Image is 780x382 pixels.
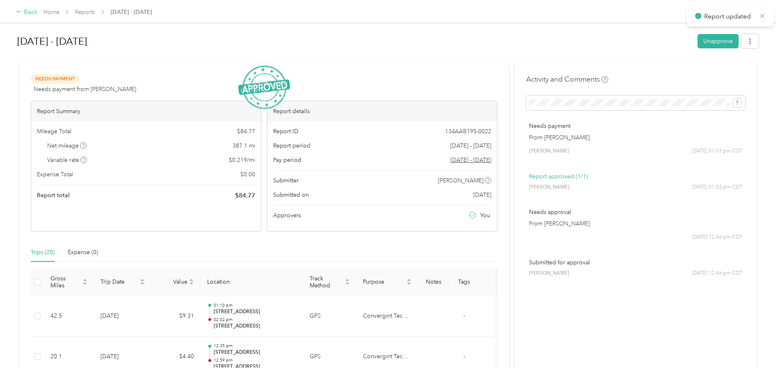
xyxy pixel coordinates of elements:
span: caret-down [82,281,87,286]
td: $9.31 [151,296,201,337]
span: 387.1 mi [233,141,255,150]
span: [PERSON_NAME] [438,176,484,185]
img: ApprovedStamp [238,66,290,109]
p: 02:02 pm [214,317,296,323]
p: From [PERSON_NAME] [529,133,742,142]
p: [STREET_ADDRESS] [214,363,296,371]
a: Reports [75,9,95,16]
span: caret-down [406,281,411,286]
span: [DATE] - [DATE] [450,141,491,150]
td: 20.1 [44,337,94,377]
span: You [480,211,490,220]
td: Convergint Technologies [356,337,418,377]
span: caret-up [345,277,350,282]
span: Expense Total [37,170,73,179]
span: Track Method [310,275,343,289]
span: caret-up [140,277,145,282]
span: [DATE] 12:46 pm CDT [692,270,742,277]
span: $ 84.77 [237,127,255,136]
div: Expense (0) [68,248,98,257]
span: [DATE] 01:03 pm CDT [692,184,742,191]
h1: Sep 1 - 30, 2025 [17,32,692,51]
div: Report Summary [31,101,261,121]
span: [DATE] 01:03 pm CDT [692,148,742,155]
span: caret-up [406,277,411,282]
div: Report details [267,101,497,121]
th: Track Method [303,268,356,296]
div: Trips (20) [31,248,55,257]
span: - [463,312,465,319]
td: GPS [303,337,356,377]
h4: Activity and Comments [526,74,608,84]
div: Back [16,7,38,17]
span: $ 0.00 [240,170,255,179]
span: [DATE] 12:46 pm CDT [692,234,742,241]
span: Pay period [273,156,301,164]
span: Mileage Total [37,127,71,136]
span: caret-down [189,281,194,286]
p: From [PERSON_NAME] [529,219,742,228]
span: Gross Miles [50,275,81,289]
span: [DATE] - [DATE] [111,8,152,16]
p: Submitted for approval [529,258,742,267]
span: Trip Date [100,278,138,285]
span: Submitted on [273,191,309,199]
span: [DATE] [473,191,491,199]
span: Variable rate [47,156,87,164]
span: Needs payment from [PERSON_NAME] [34,85,136,93]
td: Convergint Technologies [356,296,418,337]
p: Needs payment [529,122,742,130]
span: [PERSON_NAME] [529,184,569,191]
p: 01:10 pm [214,302,296,308]
span: Submitter [273,176,299,185]
a: Home [43,9,59,16]
span: Go to pay period [450,156,491,164]
p: [STREET_ADDRESS] [214,323,296,330]
span: caret-down [345,281,350,286]
button: Unapprove [698,34,739,48]
span: caret-down [140,281,145,286]
span: Report total [37,191,70,200]
span: caret-up [189,277,194,282]
span: Report period [273,141,310,150]
span: caret-up [82,277,87,282]
th: Notes [418,268,449,296]
span: Needs Payment [31,74,79,84]
p: Needs approval [529,208,742,216]
td: 42.5 [44,296,94,337]
span: - [463,353,465,360]
th: Location [201,268,303,296]
span: $ 84.77 [235,191,255,200]
td: GPS [303,296,356,337]
p: [STREET_ADDRESS] [214,349,296,356]
td: [DATE] [94,337,151,377]
p: Report updated [704,11,753,22]
td: $4.40 [151,337,201,377]
td: [DATE] [94,296,151,337]
th: Value [151,268,201,296]
p: Report approved (1/1) [529,172,742,181]
p: [STREET_ADDRESS] [214,308,296,316]
span: 134AAB195-0022 [445,127,491,136]
th: Tags [449,268,479,296]
iframe: Everlance-gr Chat Button Frame [734,336,780,382]
span: Net mileage [47,141,87,150]
span: Report ID [273,127,299,136]
span: Purpose [363,278,405,285]
span: Approvers [273,211,301,220]
th: Purpose [356,268,418,296]
th: Trip Date [94,268,151,296]
span: [PERSON_NAME] [529,270,569,277]
p: 12:35 pm [214,343,296,349]
p: 12:59 pm [214,357,296,363]
span: Value [158,278,187,285]
span: $ 0.219 / mi [229,156,255,164]
th: Gross Miles [44,268,94,296]
span: [PERSON_NAME] [529,148,569,155]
